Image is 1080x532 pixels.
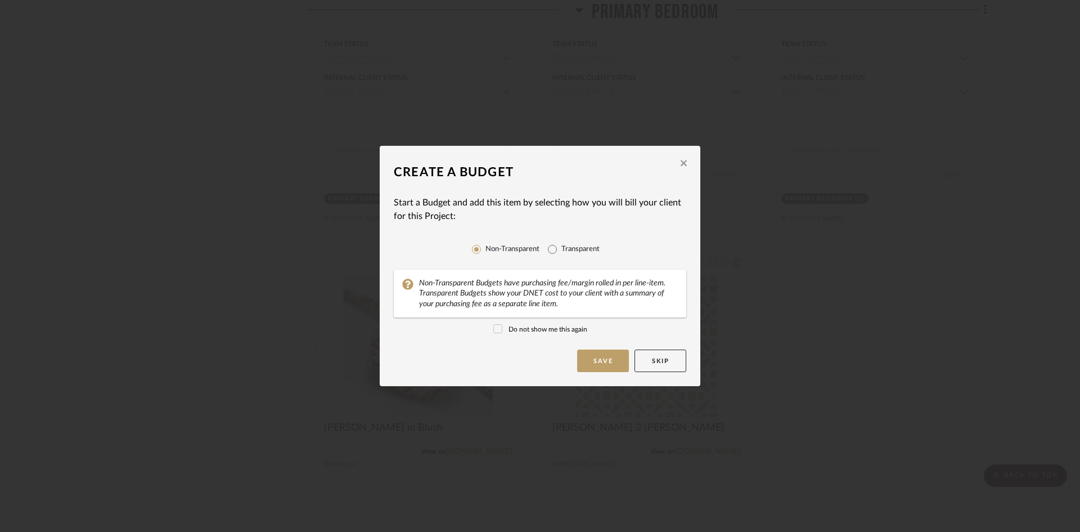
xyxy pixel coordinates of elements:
label: Transparent [561,244,600,255]
p: Start a Budget and add this item by selecting how you will bill your client for this Project: [394,196,686,223]
label: Non-Transparent [485,244,539,255]
div: Non-Transparent Budgets have purchasing fee/margin rolled in per line-item. Transparent Budgets s... [419,278,678,309]
button: Skip [634,350,686,372]
button: Save [577,350,629,372]
label: Do not show me this again [493,324,587,334]
div: Create a Budget [394,160,686,185]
